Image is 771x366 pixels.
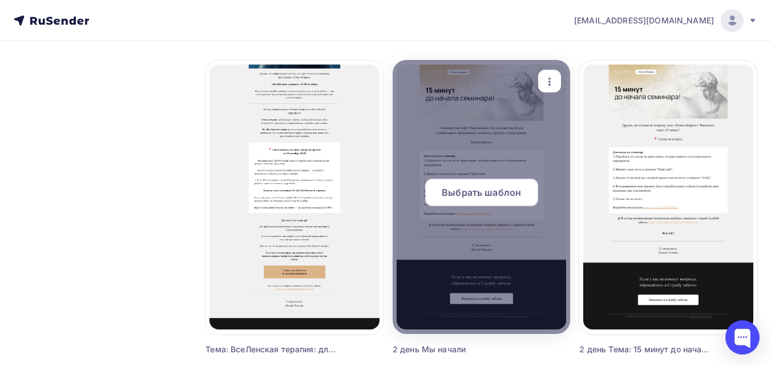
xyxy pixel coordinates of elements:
[574,9,757,32] a: [EMAIL_ADDRESS][DOMAIN_NAME]
[579,344,713,355] div: 2 день Тема: 15 минут до начала семинара!
[574,15,714,26] span: [EMAIL_ADDRESS][DOMAIN_NAME]
[205,344,339,355] div: Тема: ВсеЛенская терапия: для тех, кто готов к следующему шагу
[393,344,526,355] div: 2 день Мы начали
[442,186,521,199] span: Выбрать шаблон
